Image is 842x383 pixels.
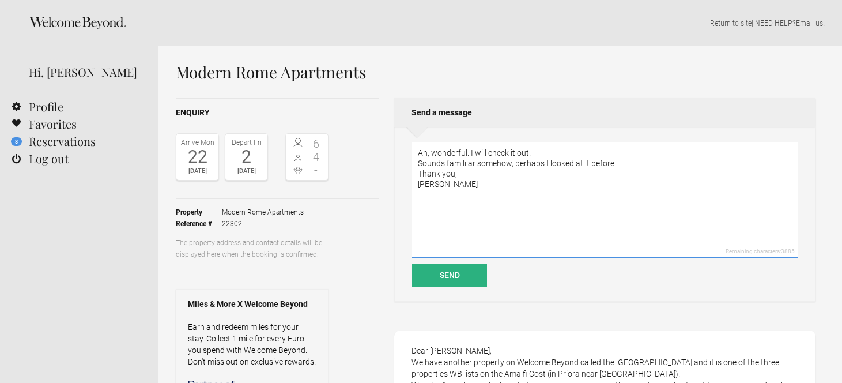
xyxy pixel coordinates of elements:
[796,18,823,28] a: Email us
[176,237,329,260] p: The property address and contact details will be displayed here when the booking is confirmed.
[710,18,752,28] a: Return to site
[412,264,487,287] button: Send
[29,63,141,81] div: Hi, [PERSON_NAME]
[394,98,815,127] h2: Send a message
[176,107,379,119] h2: Enquiry
[222,206,304,218] span: Modern Rome Apartments
[307,164,326,176] span: -
[179,166,216,177] div: [DATE]
[179,137,216,148] div: Arrive Mon
[188,298,316,310] strong: Miles & More X Welcome Beyond
[228,137,265,148] div: Depart Fri
[11,137,22,146] flynt-notification-badge: 8
[176,218,222,230] strong: Reference #
[228,148,265,166] div: 2
[176,17,825,29] p: | NEED HELP? .
[307,138,326,149] span: 6
[228,166,265,177] div: [DATE]
[176,206,222,218] strong: Property
[176,63,815,81] h1: Modern Rome Apartments
[222,218,304,230] span: 22302
[188,322,316,366] a: Earn and redeem miles for your stay. Collect 1 mile for every Euro you spend with Welcome Beyond....
[307,151,326,163] span: 4
[179,148,216,166] div: 22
